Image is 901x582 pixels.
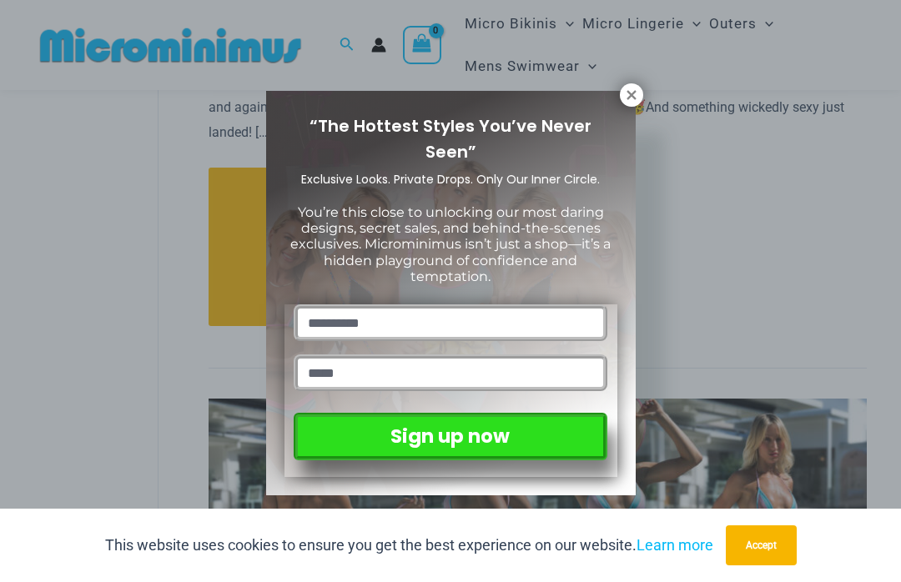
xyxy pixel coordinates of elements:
span: You’re this close to unlocking our most daring designs, secret sales, and behind-the-scenes exclu... [290,204,611,284]
button: Sign up now [294,413,607,460]
span: “The Hottest Styles You’ve Never Seen” [310,114,591,163]
span: Exclusive Looks. Private Drops. Only Our Inner Circle. [301,171,600,188]
a: Learn more [637,536,713,554]
button: Accept [726,525,797,565]
p: This website uses cookies to ensure you get the best experience on our website. [105,533,713,558]
button: Close [620,83,643,107]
